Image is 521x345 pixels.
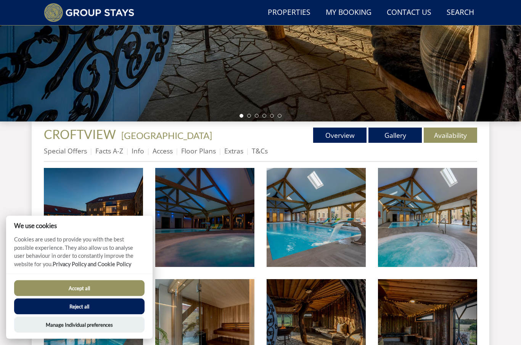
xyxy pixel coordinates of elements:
[378,168,477,267] img: Croftview - To one end of the spa hall there's a very indulgent hot tub
[181,147,216,156] a: Floor Plans
[44,147,87,156] a: Special Offers
[95,147,123,156] a: Facts A-Z
[444,4,477,21] a: Search
[323,4,375,21] a: My Booking
[265,4,314,21] a: Properties
[44,3,134,22] img: Group Stays
[44,127,116,142] span: CROFTVIEW
[153,147,173,156] a: Access
[252,147,268,156] a: T&Cs
[44,168,143,267] img: Croftview - Holiday house sleeps 30 with a private pool
[53,261,131,267] a: Privacy Policy and Cookie Policy
[368,128,422,143] a: Gallery
[424,128,477,143] a: Availability
[6,222,153,229] h2: We use cookies
[14,317,145,333] button: Manage Individual preferences
[118,130,212,141] span: -
[224,147,243,156] a: Extras
[6,235,153,274] p: Cookies are used to provide you with the best possible experience. They also allow us to analyse ...
[44,127,118,142] a: CROFTVIEW
[155,168,254,267] img: Croftview - Your very own private spa hall with a pool, hot tub and sauna
[132,147,144,156] a: Info
[14,299,145,315] button: Reject all
[384,4,434,21] a: Contact Us
[313,128,367,143] a: Overview
[14,280,145,296] button: Accept all
[267,168,366,267] img: Croftview - Group accommodation with a private indoor pool
[121,130,212,141] a: [GEOGRAPHIC_DATA]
